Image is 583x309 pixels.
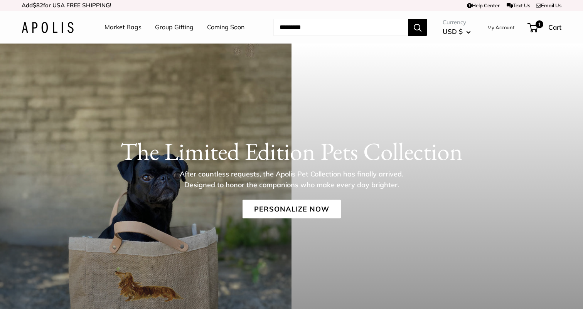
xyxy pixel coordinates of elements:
[207,22,244,33] a: Coming Soon
[487,23,515,32] a: My Account
[536,2,561,8] a: Email Us
[22,137,561,166] h1: The Limited Edition Pets Collection
[408,19,427,36] button: Search
[104,22,142,33] a: Market Bags
[155,22,194,33] a: Group Gifting
[243,200,341,218] a: Personalize Now
[507,2,530,8] a: Text Us
[548,23,561,31] span: Cart
[166,169,417,190] p: After countless requests, the Apolis Pet Collection has finally arrived. Designed to honor the co...
[443,27,463,35] span: USD $
[443,25,471,38] button: USD $
[528,21,561,34] a: 1 Cart
[467,2,500,8] a: Help Center
[273,19,408,36] input: Search...
[22,22,74,33] img: Apolis
[33,2,43,9] span: $82
[536,20,543,28] span: 1
[443,17,471,28] span: Currency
